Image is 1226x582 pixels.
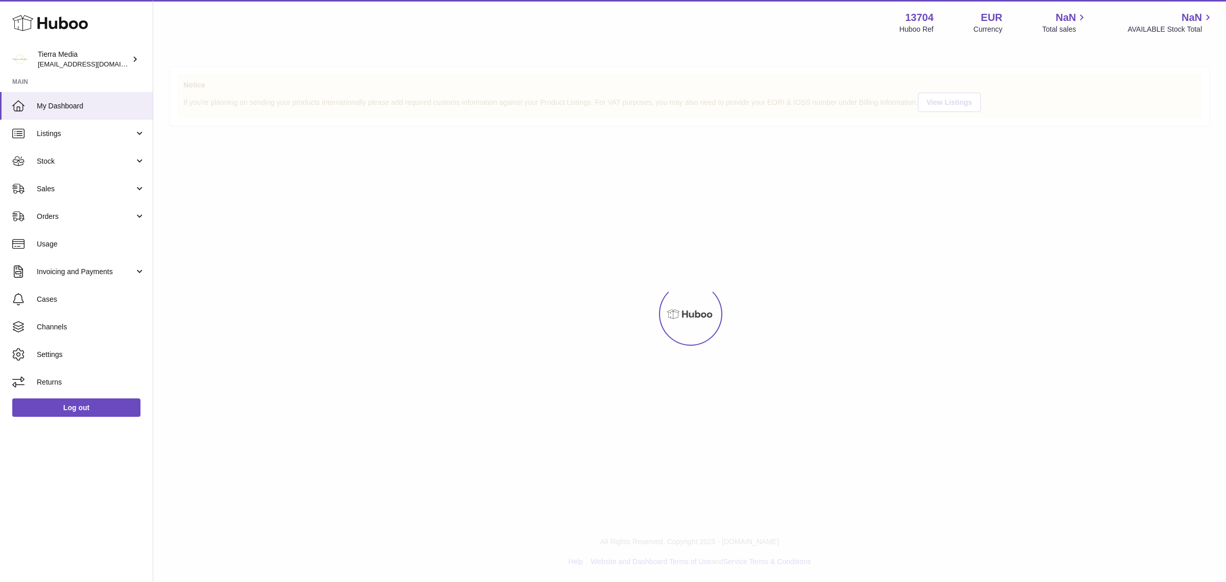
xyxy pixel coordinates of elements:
[1042,25,1088,34] span: Total sales
[12,398,140,417] a: Log out
[1055,11,1076,25] span: NaN
[37,295,145,304] span: Cases
[37,322,145,332] span: Channels
[37,239,145,249] span: Usage
[1127,25,1214,34] span: AVAILABLE Stock Total
[1182,11,1202,25] span: NaN
[38,50,130,69] div: Tierra Media
[37,184,134,194] span: Sales
[1127,11,1214,34] a: NaN AVAILABLE Stock Total
[37,267,134,277] span: Invoicing and Payments
[37,377,145,387] span: Returns
[1042,11,1088,34] a: NaN Total sales
[981,11,1002,25] strong: EUR
[37,156,134,166] span: Stock
[38,60,150,68] span: [EMAIL_ADDRESS][DOMAIN_NAME]
[37,101,145,111] span: My Dashboard
[900,25,934,34] div: Huboo Ref
[905,11,934,25] strong: 13704
[37,212,134,221] span: Orders
[37,129,134,139] span: Listings
[974,25,1003,34] div: Currency
[37,350,145,360] span: Settings
[12,52,28,67] img: internalAdmin-13704@internal.huboo.com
